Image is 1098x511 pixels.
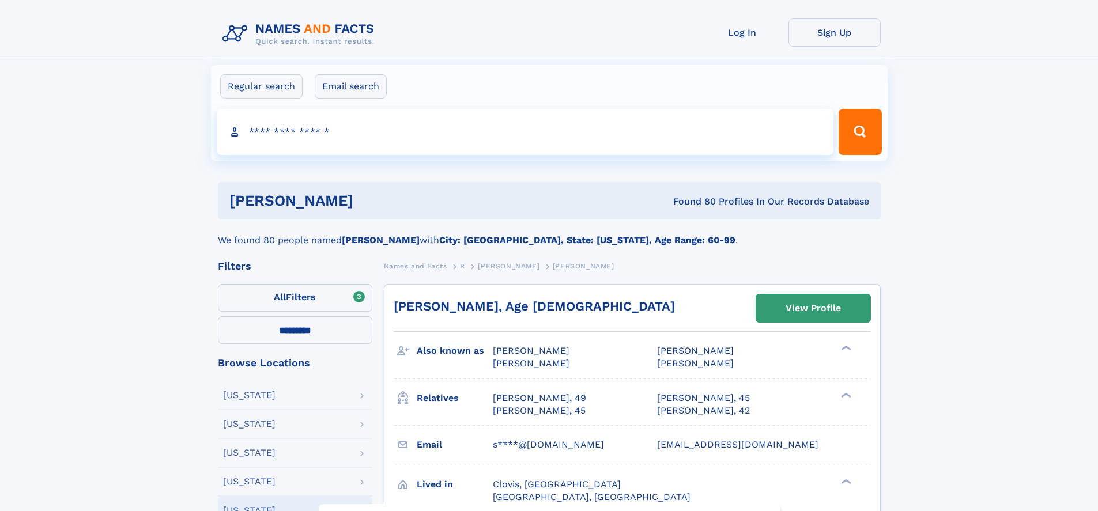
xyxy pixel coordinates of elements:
[220,74,303,99] label: Regular search
[417,341,493,361] h3: Also known as
[493,491,691,502] span: [GEOGRAPHIC_DATA], [GEOGRAPHIC_DATA]
[217,109,834,155] input: search input
[657,392,750,404] a: [PERSON_NAME], 45
[417,388,493,408] h3: Relatives
[838,345,852,352] div: ❯
[218,261,372,271] div: Filters
[493,345,569,356] span: [PERSON_NAME]
[460,262,465,270] span: R
[788,18,881,47] a: Sign Up
[223,477,276,486] div: [US_STATE]
[342,234,420,245] b: [PERSON_NAME]
[839,109,881,155] button: Search Button
[223,391,276,400] div: [US_STATE]
[218,358,372,368] div: Browse Locations
[223,419,276,429] div: [US_STATE]
[513,195,869,208] div: Found 80 Profiles In Our Records Database
[218,219,881,247] div: We found 80 people named with .
[218,18,384,50] img: Logo Names and Facts
[229,194,514,208] h1: [PERSON_NAME]
[657,345,734,356] span: [PERSON_NAME]
[696,18,788,47] a: Log In
[460,259,465,273] a: R
[274,292,286,302] span: All
[223,448,276,457] div: [US_STATE]
[218,284,372,312] label: Filters
[315,74,387,99] label: Email search
[417,435,493,455] h3: Email
[838,478,852,485] div: ❯
[657,404,750,417] a: [PERSON_NAME], 42
[478,259,539,273] a: [PERSON_NAME]
[756,294,870,322] a: View Profile
[394,299,675,313] a: [PERSON_NAME], Age [DEMOGRAPHIC_DATA]
[657,358,734,369] span: [PERSON_NAME]
[478,262,539,270] span: [PERSON_NAME]
[493,358,569,369] span: [PERSON_NAME]
[786,295,841,321] div: View Profile
[493,479,621,490] span: Clovis, [GEOGRAPHIC_DATA]
[657,439,818,450] span: [EMAIL_ADDRESS][DOMAIN_NAME]
[384,259,447,273] a: Names and Facts
[439,234,735,245] b: City: [GEOGRAPHIC_DATA], State: [US_STATE], Age Range: 60-99
[553,262,614,270] span: [PERSON_NAME]
[493,392,586,404] a: [PERSON_NAME], 49
[417,475,493,494] h3: Lived in
[838,391,852,399] div: ❯
[493,404,586,417] a: [PERSON_NAME], 45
